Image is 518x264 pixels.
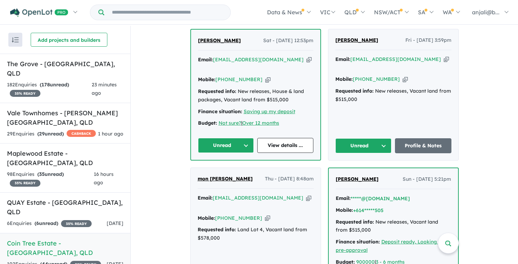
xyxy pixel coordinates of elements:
[198,120,217,126] strong: Budget:
[472,9,500,16] span: anjali@b...
[198,175,253,183] a: mon [PERSON_NAME]
[198,87,313,104] div: New releases, House & land packages, Vacant land from $515,000
[336,176,379,182] span: [PERSON_NAME]
[244,108,295,115] a: Saving up my deposit
[40,81,69,88] strong: ( unread)
[335,36,378,45] a: [PERSON_NAME]
[265,215,270,222] button: Copy
[7,59,123,78] h5: The Grove - [GEOGRAPHIC_DATA] , QLD
[336,239,445,253] a: Deposit ready, Looking for pre-approval
[106,5,229,20] input: Try estate name, suburb, builder or developer
[335,37,378,43] span: [PERSON_NAME]
[444,56,449,63] button: Copy
[98,131,123,137] span: 1 hour ago
[336,218,451,235] div: New releases, Vacant land from $515,000
[7,130,96,138] div: 29 Enquir ies
[213,56,304,63] a: [EMAIL_ADDRESS][DOMAIN_NAME]
[67,130,96,137] span: CASHBACK
[198,37,241,45] a: [PERSON_NAME]
[213,195,303,201] a: [EMAIL_ADDRESS][DOMAIN_NAME]
[10,90,40,97] span: 35 % READY
[336,239,380,245] strong: Finance situation:
[198,108,242,115] strong: Finance situation:
[92,81,117,96] span: 23 minutes ago
[353,76,400,82] a: [PHONE_NUMBER]
[39,131,45,137] span: 29
[198,176,253,182] span: mon [PERSON_NAME]
[94,171,114,186] span: 16 hours ago
[219,120,241,126] a: Not sure?
[36,220,39,226] span: 6
[7,219,92,228] div: 6 Enquir ies
[7,149,123,168] h5: Maplewood Estate - [GEOGRAPHIC_DATA] , QLD
[335,88,374,94] strong: Requested info:
[405,36,451,45] span: Fri - [DATE] 3:59pm
[107,220,123,226] span: [DATE]
[403,175,451,184] span: Sun - [DATE] 5:21pm
[265,175,314,183] span: Thu - [DATE] 8:48am
[198,138,254,153] button: Unread
[198,215,215,221] strong: Mobile:
[265,76,271,83] button: Copy
[7,108,123,127] h5: Vale Townhomes - [PERSON_NAME][GEOGRAPHIC_DATA] , QLD
[10,180,40,187] span: 35 % READY
[7,170,94,187] div: 98 Enquir ies
[7,81,92,98] div: 182 Enquir ies
[306,194,311,202] button: Copy
[12,37,19,42] img: sort.svg
[350,56,441,62] a: [EMAIL_ADDRESS][DOMAIN_NAME]
[35,220,58,226] strong: ( unread)
[336,195,351,201] strong: Email:
[37,131,64,137] strong: ( unread)
[336,207,353,213] strong: Mobile:
[61,220,92,227] span: 35 % READY
[306,56,312,63] button: Copy
[335,138,392,153] button: Unread
[335,76,353,82] strong: Mobile:
[263,37,313,45] span: Sat - [DATE] 12:53pm
[198,76,215,83] strong: Mobile:
[198,195,213,201] strong: Email:
[336,175,379,184] a: [PERSON_NAME]
[198,226,314,242] div: Land Lot 4, Vacant land from $578,000
[198,226,236,233] strong: Requested info:
[336,219,374,225] strong: Requested info:
[41,81,50,88] span: 178
[257,138,313,153] a: View details ...
[403,76,408,83] button: Copy
[198,56,213,63] strong: Email:
[198,88,236,94] strong: Requested info:
[242,120,279,126] a: Over 12 months
[7,239,123,257] h5: Coin Tree Estate - [GEOGRAPHIC_DATA] , QLD
[335,56,350,62] strong: Email:
[37,171,64,177] strong: ( unread)
[215,215,262,221] a: [PHONE_NUMBER]
[198,119,313,127] div: |
[10,8,68,17] img: Openlot PRO Logo White
[215,76,262,83] a: [PHONE_NUMBER]
[395,138,451,153] a: Profile & Notes
[335,87,451,104] div: New releases, Vacant land from $515,000
[39,171,45,177] span: 35
[7,198,123,217] h5: QUAY Estate - [GEOGRAPHIC_DATA] , QLD
[198,37,241,44] span: [PERSON_NAME]
[31,33,107,47] button: Add projects and builders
